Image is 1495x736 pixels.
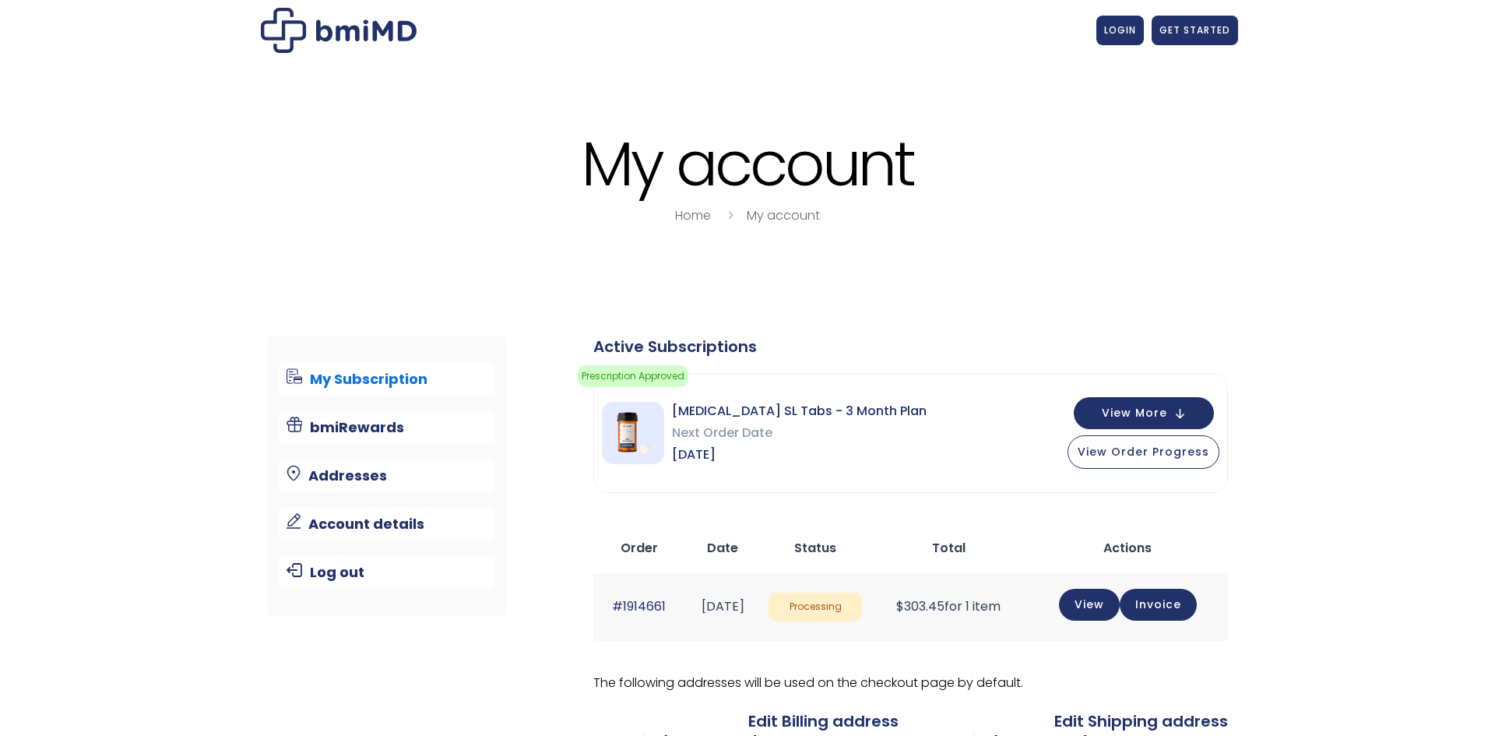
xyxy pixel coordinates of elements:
[672,400,927,422] span: [MEDICAL_DATA] SL Tabs - 3 Month Plan
[279,460,496,492] a: Addresses
[896,597,904,615] span: $
[1059,589,1120,621] a: View
[675,206,711,224] a: Home
[1074,397,1214,429] button: View More
[1068,435,1219,469] button: View Order Progress
[578,365,688,387] span: Prescription Approved
[593,336,1228,357] div: Active Subscriptions
[621,539,658,557] span: Order
[1102,408,1167,418] span: View More
[769,593,862,622] span: Processing
[602,402,664,464] img: Sermorelin SL Tabs - 3 Month Plan
[1104,23,1136,37] span: LOGIN
[707,539,738,557] span: Date
[1103,539,1152,557] span: Actions
[1078,444,1209,460] span: View Order Progress
[279,363,496,396] a: My Subscription
[279,508,496,541] a: Account details
[896,597,944,615] span: 303.45
[1054,710,1228,732] a: Edit Shipping address
[279,411,496,444] a: bmiRewards
[257,131,1238,197] h1: My account
[932,539,966,557] span: Total
[612,597,666,615] a: #1914661
[261,8,417,53] img: My account
[1159,23,1230,37] span: GET STARTED
[279,556,496,589] a: Log out
[672,444,927,466] span: [DATE]
[870,573,1027,641] td: for 1 item
[748,710,899,732] a: Edit Billing address
[672,422,927,444] span: Next Order Date
[702,597,744,615] time: [DATE]
[722,206,739,224] i: breadcrumbs separator
[267,336,508,616] nav: Account pages
[1152,16,1238,45] a: GET STARTED
[794,539,836,557] span: Status
[1096,16,1144,45] a: LOGIN
[1120,589,1197,621] a: Invoice
[593,672,1228,694] p: The following addresses will be used on the checkout page by default.
[747,206,820,224] a: My account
